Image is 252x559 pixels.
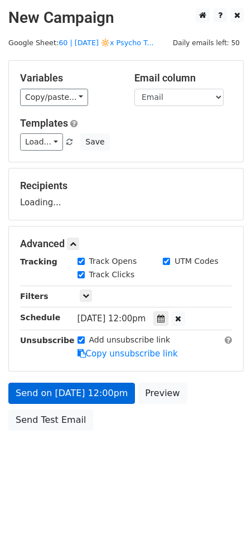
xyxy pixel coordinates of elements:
[89,256,137,267] label: Track Opens
[20,117,68,129] a: Templates
[8,38,154,47] small: Google Sheet:
[8,409,93,431] a: Send Test Email
[20,336,75,345] strong: Unsubscribe
[20,72,118,84] h5: Variables
[8,8,244,27] h2: New Campaign
[138,383,187,404] a: Preview
[59,38,153,47] a: 60 | [DATE] 🔆x Psycho T...
[169,37,244,49] span: Daily emails left: 50
[169,38,244,47] a: Daily emails left: 50
[20,180,232,192] h5: Recipients
[20,313,60,322] strong: Schedule
[196,505,252,559] iframe: Chat Widget
[20,133,63,151] a: Load...
[89,334,171,346] label: Add unsubscribe link
[20,257,57,266] strong: Tracking
[89,269,135,281] label: Track Clicks
[20,180,232,209] div: Loading...
[175,256,218,267] label: UTM Codes
[8,383,135,404] a: Send on [DATE] 12:00pm
[134,72,232,84] h5: Email column
[77,314,146,324] span: [DATE] 12:00pm
[20,238,232,250] h5: Advanced
[20,292,49,301] strong: Filters
[77,349,178,359] a: Copy unsubscribe link
[20,89,88,106] a: Copy/paste...
[80,133,109,151] button: Save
